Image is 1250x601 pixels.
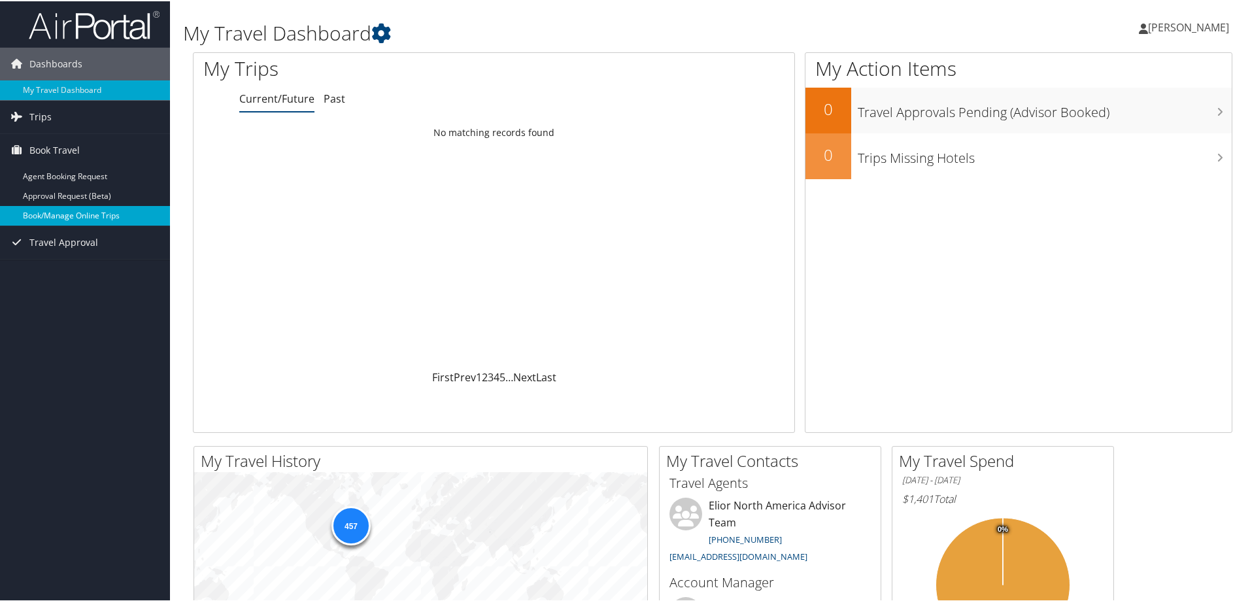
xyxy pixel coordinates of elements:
[482,369,488,383] a: 2
[29,46,82,79] span: Dashboards
[494,369,499,383] a: 4
[29,225,98,258] span: Travel Approval
[331,505,370,544] div: 457
[805,86,1232,132] a: 0Travel Approvals Pending (Advisor Booked)
[201,449,647,471] h2: My Travel History
[663,496,877,566] li: Elior North America Advisor Team
[194,120,794,143] td: No matching records found
[499,369,505,383] a: 5
[805,54,1232,81] h1: My Action Items
[203,54,534,81] h1: My Trips
[998,524,1008,532] tspan: 0%
[805,132,1232,178] a: 0Trips Missing Hotels
[183,18,889,46] h1: My Travel Dashboard
[432,369,454,383] a: First
[669,572,871,591] h3: Account Manager
[513,369,536,383] a: Next
[239,90,314,105] a: Current/Future
[902,490,1104,505] h6: Total
[324,90,345,105] a: Past
[29,133,80,165] span: Book Travel
[899,449,1113,471] h2: My Travel Spend
[488,369,494,383] a: 3
[669,473,871,491] h3: Travel Agents
[1139,7,1242,46] a: [PERSON_NAME]
[805,143,851,165] h2: 0
[536,369,556,383] a: Last
[29,9,160,39] img: airportal-logo.png
[476,369,482,383] a: 1
[805,97,851,119] h2: 0
[505,369,513,383] span: …
[1148,19,1229,33] span: [PERSON_NAME]
[902,490,934,505] span: $1,401
[709,532,782,544] a: [PHONE_NUMBER]
[858,95,1232,120] h3: Travel Approvals Pending (Advisor Booked)
[666,449,881,471] h2: My Travel Contacts
[454,369,476,383] a: Prev
[858,141,1232,166] h3: Trips Missing Hotels
[29,99,52,132] span: Trips
[902,473,1104,485] h6: [DATE] - [DATE]
[669,549,807,561] a: [EMAIL_ADDRESS][DOMAIN_NAME]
